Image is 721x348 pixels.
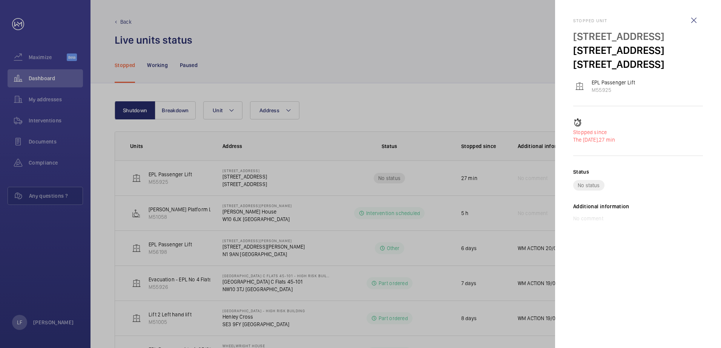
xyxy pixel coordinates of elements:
[592,86,635,94] p: M55925
[573,137,599,143] span: The [DATE],
[573,215,603,221] span: No comment
[573,168,589,176] h2: Status
[573,18,703,23] h2: Stopped unit
[575,82,584,91] img: elevator.svg
[573,128,703,136] p: Stopped since
[573,29,703,43] p: [STREET_ADDRESS]
[573,136,703,143] p: 27 min
[573,43,703,57] p: [STREET_ADDRESS]
[573,203,703,210] h2: Additional information
[578,182,600,189] p: No status
[592,79,635,86] p: EPL Passenger Lift
[573,57,703,71] p: [STREET_ADDRESS]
